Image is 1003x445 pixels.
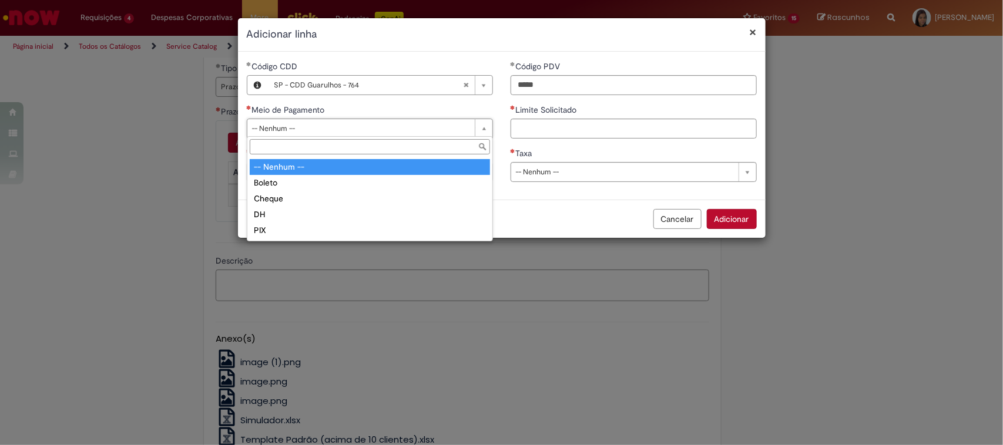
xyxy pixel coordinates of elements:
[250,159,490,175] div: -- Nenhum --
[250,175,490,191] div: Boleto
[250,207,490,222] div: DH
[247,157,492,241] ul: Meio de Pagamento
[250,191,490,207] div: Cheque
[250,222,490,238] div: PIX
